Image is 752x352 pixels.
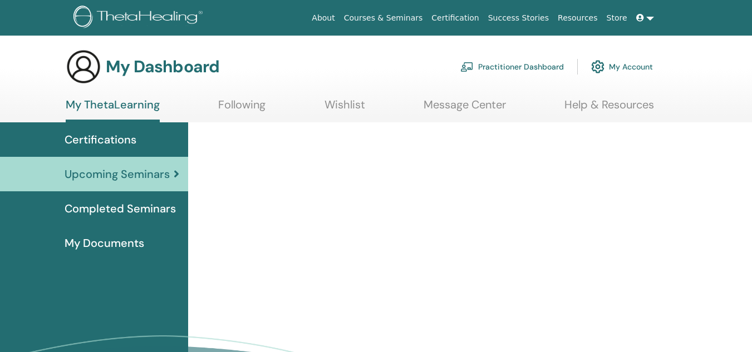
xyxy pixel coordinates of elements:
a: About [307,8,339,28]
span: Upcoming Seminars [65,166,170,182]
a: Following [218,98,266,120]
span: My Documents [65,235,144,251]
a: Success Stories [484,8,553,28]
a: Certification [427,8,483,28]
span: Completed Seminars [65,200,176,217]
a: My Account [591,54,653,79]
img: cog.svg [591,57,604,76]
a: Store [602,8,632,28]
span: Certifications [65,131,136,148]
h3: My Dashboard [106,57,219,77]
a: Help & Resources [564,98,654,120]
a: My ThetaLearning [66,98,160,122]
a: Practitioner Dashboard [460,54,564,79]
img: chalkboard-teacher.svg [460,62,474,72]
a: Courses & Seminars [340,8,427,28]
a: Message Center [424,98,506,120]
img: logo.png [73,6,207,31]
a: Wishlist [325,98,365,120]
img: generic-user-icon.jpg [66,49,101,85]
a: Resources [553,8,602,28]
